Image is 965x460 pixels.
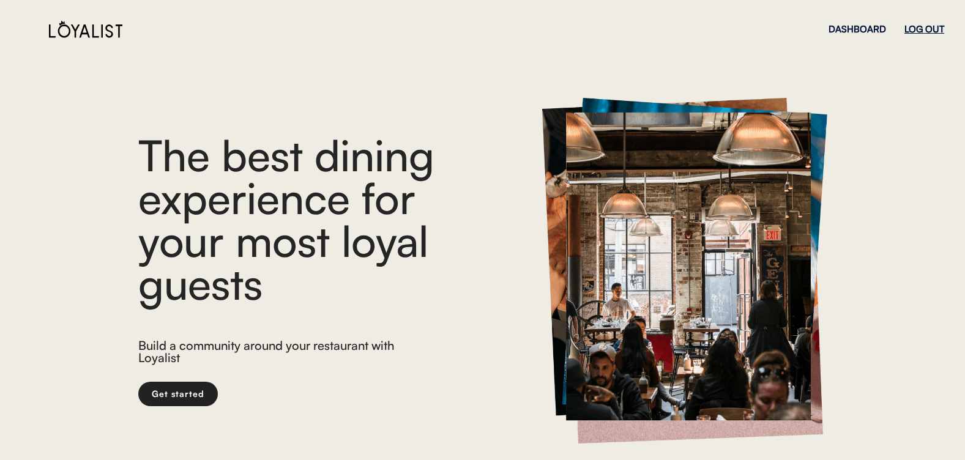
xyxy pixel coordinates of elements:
div: Build a community around your restaurant with Loyalist [138,339,406,367]
button: Get started [138,382,218,406]
div: The best dining experience for your most loyal guests [138,133,505,305]
img: https%3A%2F%2Fcad833e4373cb143c693037db6b1f8a3.cdn.bubble.io%2Ff1706310385766x357021172207471900%... [542,98,827,443]
img: Loyalist%20Logo%20Black.svg [49,20,122,38]
div: DASHBOARD [829,24,886,34]
div: LOG OUT [904,24,944,34]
